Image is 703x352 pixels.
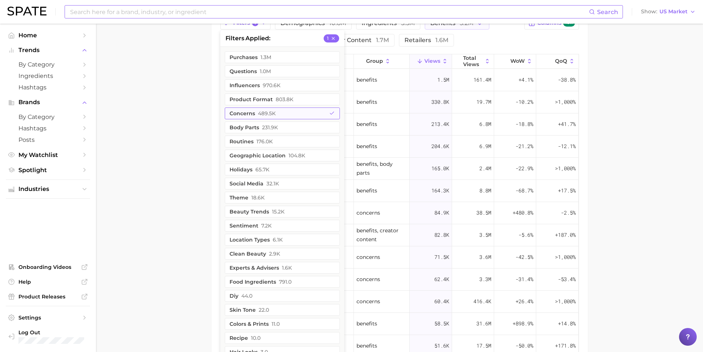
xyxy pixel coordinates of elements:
[516,142,533,151] span: -21.2%
[225,206,340,218] button: beauty trends
[356,120,377,129] span: benefits
[225,65,340,77] button: questions
[513,319,533,328] span: +898.9%
[280,20,346,26] span: demographics
[225,178,340,189] button: social media
[434,253,449,262] span: 71.5k
[323,37,389,43] span: creator content
[476,341,491,350] span: 17.5m
[225,34,270,43] span: filters applied
[597,8,618,16] span: Search
[479,230,491,239] span: 3.5m
[516,253,533,262] span: -42.5%
[452,54,494,69] button: Total Views
[221,246,579,269] button: nad supplement#agingwellconcerns71.5k3.6m-42.5%>1,000%
[479,120,491,129] span: 6.8m
[516,297,533,306] span: +26.4%
[225,107,340,119] button: concerns
[6,59,90,70] a: by Category
[6,164,90,176] a: Spotlight
[6,327,90,346] a: Log out. Currently logged in with e-mail unhokang@lghnh.com.
[324,34,339,42] button: 1
[225,93,340,105] button: product format
[18,125,77,132] span: Hashtags
[513,208,533,217] span: +480.8%
[251,195,265,201] span: 18.6k
[18,167,77,174] span: Spotlight
[256,139,273,144] span: 176.0k
[431,186,449,195] span: 164.3k
[424,58,440,64] span: Views
[356,186,377,195] span: benefits
[272,321,280,327] span: 11.0
[404,37,448,43] span: retailers
[536,54,578,69] button: QoQ
[473,75,491,84] span: 161.4m
[18,61,77,68] span: by Category
[473,297,491,306] span: 416.4k
[289,153,305,158] span: 104.8k
[276,96,293,102] span: 803.8k
[479,164,491,173] span: 2.4m
[518,230,533,239] span: -5.6%
[558,120,576,129] span: +41.7%
[558,319,576,328] span: +14.8%
[262,124,278,130] span: 231.9k
[18,278,77,285] span: Help
[263,82,280,88] span: 970.6k
[221,202,579,224] button: nad supplement#antiagingtipsconcerns84.9k38.5m+480.8%-2.5%
[516,164,533,173] span: -22.9%
[255,167,269,172] span: 65.7k
[225,332,340,344] button: recipe
[221,113,579,136] button: nad supplement#antienvejecimientobenefits213.4k6.8m-18.8%+41.7%
[221,180,579,202] button: nad supplement#agingbackwardsbenefits164.3k8.8m-68.7%+17.5%
[356,297,380,306] span: concerns
[225,51,340,63] button: purchases
[476,98,491,106] span: 19.7m
[434,341,449,350] span: 51.6k
[356,142,377,151] span: benefits
[225,192,340,204] button: theme
[6,82,90,93] a: Hashtags
[561,208,576,217] span: -2.5%
[479,142,491,151] span: 6.9m
[6,30,90,41] a: Home
[6,276,90,287] a: Help
[18,151,77,158] span: My Watchlist
[516,98,533,106] span: -10.2%
[356,226,407,244] span: benefits, creator content
[558,142,576,151] span: -12.1%
[6,184,90,195] button: Industries
[69,6,589,18] input: Search here for a brand, industry, or ingredient
[476,208,491,217] span: 38.5m
[6,134,90,146] a: Posts
[356,253,380,262] span: concerns
[279,279,292,285] span: 791.0
[18,47,77,54] span: Trends
[6,97,90,108] button: Brands
[410,54,452,69] button: Views
[555,253,576,260] span: >1,000%
[18,72,77,79] span: Ingredients
[225,318,340,330] button: colors & prints
[430,20,473,26] span: benefits
[437,75,449,84] span: 1.5m
[555,298,576,305] span: >1,000%
[269,251,280,257] span: 2.9k
[354,54,410,69] button: group
[555,98,576,105] span: >1,000%
[356,75,377,84] span: benefits
[434,230,449,239] span: 82.8k
[266,181,279,187] span: 32.1k
[18,99,77,106] span: Brands
[18,32,77,39] span: Home
[251,335,261,341] span: 10.0
[479,186,491,195] span: 8.8m
[221,291,579,313] button: nad supplement#[MEDICAL_DATA]concerns60.4k416.4k+26.4%>1,000%
[225,220,340,232] button: sentiment
[18,329,84,336] span: Log Out
[225,262,340,274] button: experts & advisers
[516,186,533,195] span: -68.7%
[434,275,449,284] span: 62.4k
[558,186,576,195] span: +17.5%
